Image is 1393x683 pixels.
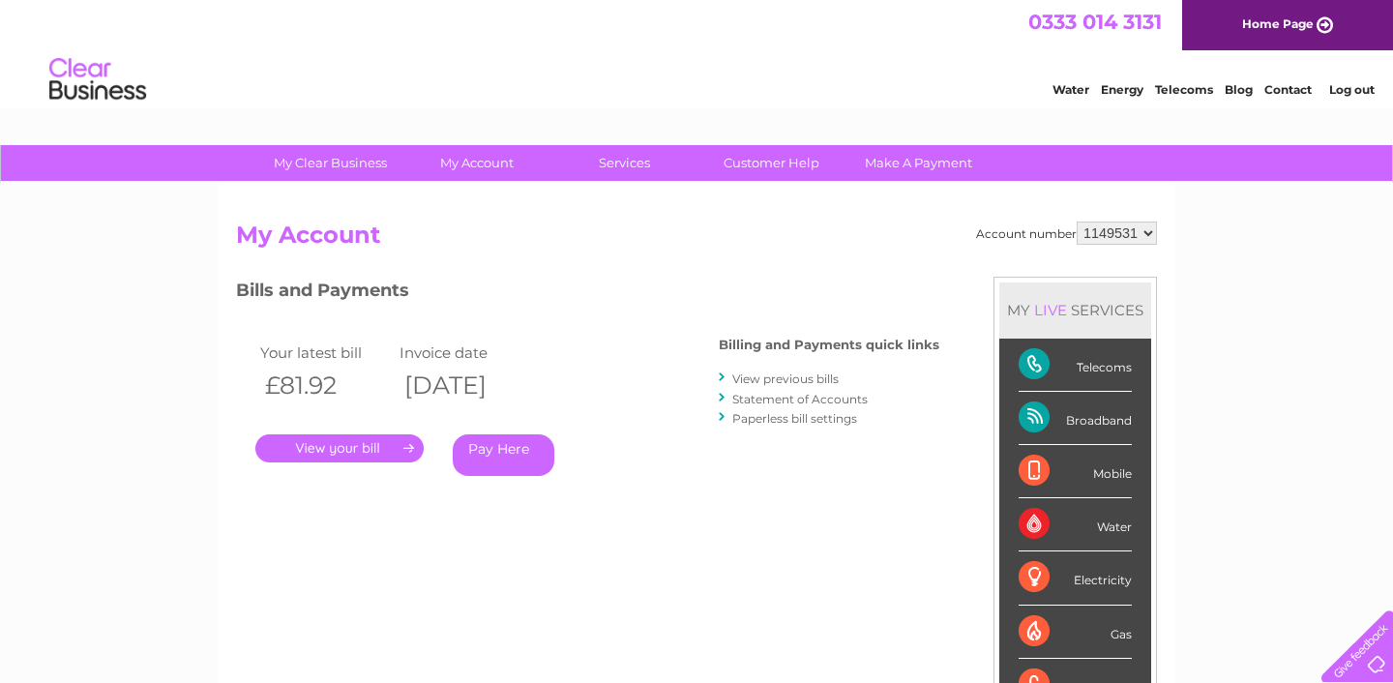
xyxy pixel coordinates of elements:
[48,50,147,109] img: logo.png
[398,145,557,181] a: My Account
[1019,551,1132,605] div: Electricity
[732,371,839,386] a: View previous bills
[692,145,851,181] a: Customer Help
[1019,606,1132,659] div: Gas
[255,366,395,405] th: £81.92
[453,434,554,476] a: Pay Here
[236,222,1157,258] h2: My Account
[999,282,1151,338] div: MY SERVICES
[1155,82,1213,97] a: Telecoms
[732,392,868,406] a: Statement of Accounts
[1019,392,1132,445] div: Broadband
[395,340,534,366] td: Invoice date
[1101,82,1143,97] a: Energy
[1264,82,1312,97] a: Contact
[241,11,1155,94] div: Clear Business is a trading name of Verastar Limited (registered in [GEOGRAPHIC_DATA] No. 3667643...
[1225,82,1253,97] a: Blog
[1329,82,1375,97] a: Log out
[1030,301,1071,319] div: LIVE
[255,340,395,366] td: Your latest bill
[1019,339,1132,392] div: Telecoms
[251,145,410,181] a: My Clear Business
[719,338,939,352] h4: Billing and Payments quick links
[1052,82,1089,97] a: Water
[1019,498,1132,551] div: Water
[545,145,704,181] a: Services
[255,434,424,462] a: .
[1019,445,1132,498] div: Mobile
[839,145,998,181] a: Make A Payment
[976,222,1157,245] div: Account number
[732,411,857,426] a: Paperless bill settings
[1028,10,1162,34] a: 0333 014 3131
[236,277,939,311] h3: Bills and Payments
[395,366,534,405] th: [DATE]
